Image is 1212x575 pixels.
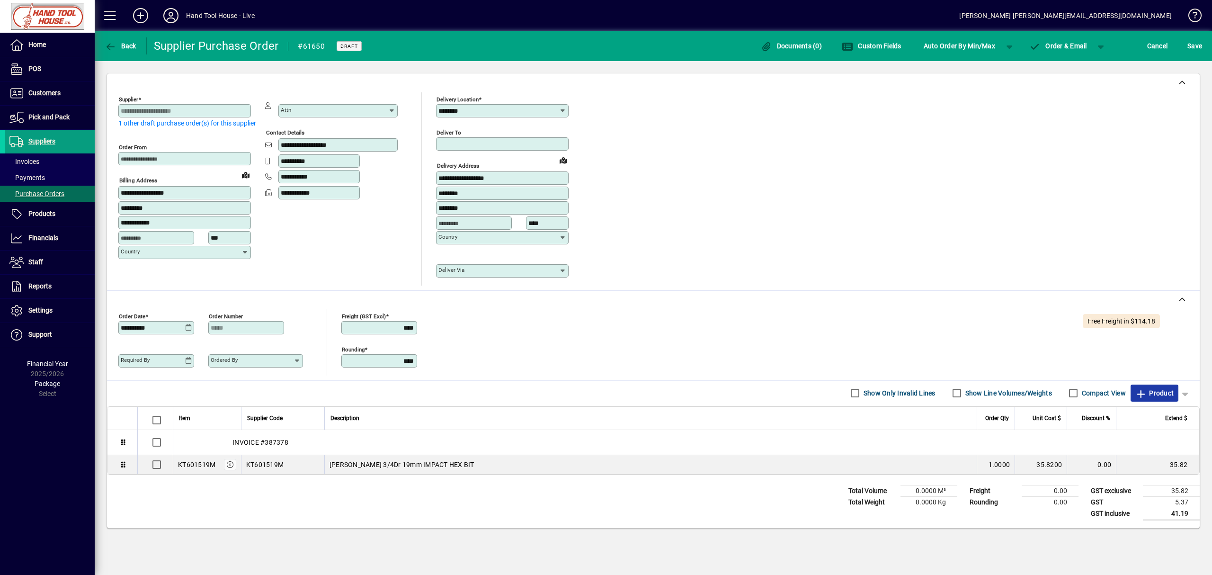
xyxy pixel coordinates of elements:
a: Support [5,323,95,347]
a: Reports [5,275,95,298]
mat-label: Order from [119,144,147,151]
button: Profile [156,7,186,24]
div: [PERSON_NAME] [PERSON_NAME][EMAIL_ADDRESS][DOMAIN_NAME] [959,8,1172,23]
span: Extend $ [1165,413,1187,423]
button: Order & Email [1025,37,1092,54]
a: POS [5,57,95,81]
mat-label: Order date [119,313,145,319]
td: 0.00 [1022,496,1078,508]
span: Home [28,41,46,48]
button: Save [1185,37,1204,54]
span: Pick and Pack [28,113,70,121]
td: GST inclusive [1086,508,1143,520]
td: 0.00 [1022,485,1078,496]
a: Knowledge Base [1181,2,1200,33]
td: Total Weight [844,496,900,508]
span: Order Qty [985,413,1009,423]
td: 41.19 [1143,508,1200,520]
span: Product [1135,386,1174,401]
mat-label: Rounding [342,346,365,352]
a: Pick and Pack [5,106,95,129]
button: Product [1131,385,1178,402]
td: 35.82 [1116,455,1199,474]
td: Freight [965,485,1022,496]
span: Settings [28,306,53,314]
a: Financials [5,226,95,250]
span: Documents (0) [760,42,822,50]
mat-label: Order number [209,313,243,319]
a: View on map [238,167,253,182]
span: Unit Cost $ [1033,413,1061,423]
a: Payments [5,170,95,186]
span: Free Freight in $114.18 [1087,317,1155,325]
span: ave [1187,38,1202,54]
td: 0.0000 Kg [900,496,957,508]
span: Supplier Code [247,413,283,423]
span: Item [179,413,190,423]
button: Custom Fields [839,37,904,54]
span: Customers [28,89,61,97]
mat-label: Deliver To [437,129,461,136]
div: #61650 [298,39,325,54]
td: 35.8200 [1015,455,1067,474]
a: Home [5,33,95,57]
span: Support [28,331,52,338]
span: Description [330,413,359,423]
span: Cancel [1147,38,1168,54]
span: Draft [340,43,358,49]
mat-label: Deliver via [438,267,464,273]
a: View on map [556,153,571,168]
a: Purchase Orders [5,186,95,202]
button: Cancel [1145,37,1170,54]
div: KT601519M [178,460,215,469]
span: Purchase Orders [9,190,64,198]
td: 1.0000 [977,455,1015,474]
div: INVOICE #387378 [173,430,1199,455]
label: Show Only Invalid Lines [862,388,936,398]
mat-label: Delivery Location [437,96,479,103]
app-page-header-button: Back [95,37,147,54]
span: Auto Order By Min/Max [924,38,995,54]
mat-label: Country [121,248,140,255]
span: Custom Fields [842,42,901,50]
a: Settings [5,299,95,323]
button: Documents (0) [758,37,824,54]
td: 5.37 [1143,496,1200,508]
label: Show Line Volumes/Weights [963,388,1052,398]
a: Staff [5,251,95,274]
label: Compact View [1080,388,1126,398]
button: Add [125,7,156,24]
span: Staff [28,258,43,266]
button: Auto Order By Min/Max [919,37,1000,54]
span: Package [35,380,60,387]
mat-label: Ordered by [211,357,238,363]
div: Supplier Purchase Order [154,38,279,54]
a: Products [5,202,95,226]
a: Invoices [5,153,95,170]
td: 0.0000 M³ [900,485,957,496]
mat-label: Country [438,234,457,240]
span: Financial Year [27,360,68,368]
td: Rounding [965,496,1022,508]
a: Customers [5,81,95,105]
td: GST [1086,496,1143,508]
span: Invoices [9,158,39,165]
span: Order & Email [1029,42,1087,50]
td: GST exclusive [1086,485,1143,496]
td: 35.82 [1143,485,1200,496]
mat-label: Freight (GST excl) [342,313,386,319]
span: [PERSON_NAME] 3/4Dr 19mm IMPACT HEX BIT [330,460,474,469]
button: Back [102,37,139,54]
mat-label: Supplier [119,96,138,103]
div: Hand Tool House - Live [186,8,255,23]
td: KT601519M [241,455,324,474]
td: 0.00 [1067,455,1116,474]
span: POS [28,65,41,72]
span: Back [105,42,136,50]
span: Discount % [1082,413,1110,423]
span: S [1187,42,1191,50]
span: Reports [28,282,52,290]
span: Payments [9,174,45,181]
td: Total Volume [844,485,900,496]
span: Suppliers [28,137,55,145]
